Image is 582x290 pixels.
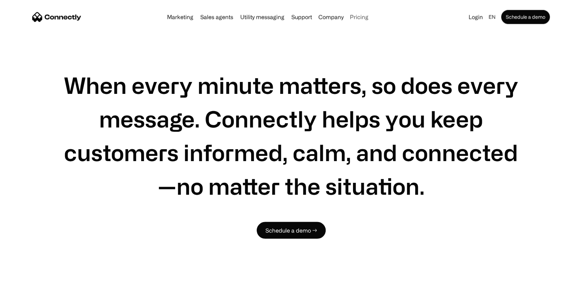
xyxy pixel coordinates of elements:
h1: When every minute matters, so does every message. Connectly helps you keep customers informed, ca... [56,68,526,202]
a: Schedule a demo → [257,222,326,239]
a: Pricing [347,14,371,20]
a: home [32,12,81,22]
div: en [489,12,496,22]
div: Company [318,12,344,22]
a: Schedule a demo [501,10,550,24]
a: Support [289,14,315,20]
aside: Language selected: English [7,277,42,288]
a: Login [466,12,486,22]
div: Company [316,12,346,22]
div: en [486,12,500,22]
ul: Language list [14,278,42,288]
a: Utility messaging [237,14,287,20]
a: Sales agents [198,14,236,20]
a: Marketing [164,14,196,20]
